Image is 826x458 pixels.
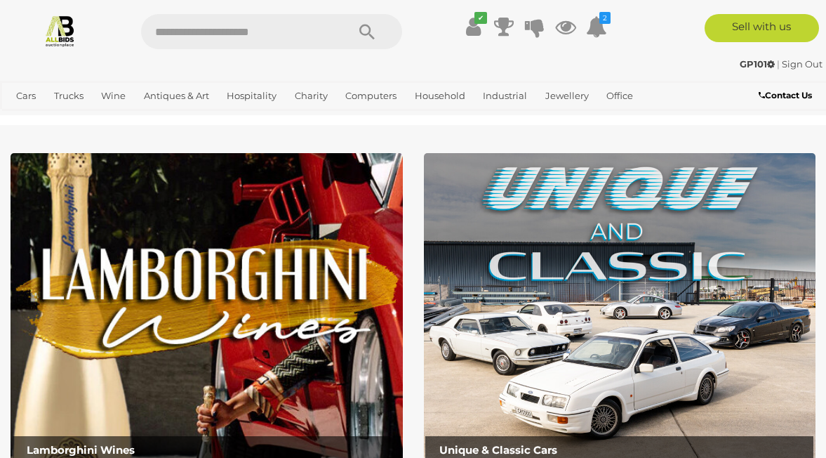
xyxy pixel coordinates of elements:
[462,14,484,39] a: ✔
[777,58,780,70] span: |
[221,84,282,107] a: Hospitality
[44,14,76,47] img: Allbids.com.au
[409,84,471,107] a: Household
[586,14,607,39] a: 2
[540,84,594,107] a: Jewellery
[138,84,215,107] a: Antiques & Art
[759,88,815,103] a: Contact Us
[477,84,533,107] a: Industrial
[439,443,557,457] b: Unique & Classic Cars
[599,12,611,24] i: 2
[27,443,135,457] b: Lamborghini Wines
[11,84,41,107] a: Cars
[705,14,819,42] a: Sell with us
[782,58,822,70] a: Sign Out
[759,90,812,100] b: Contact Us
[474,12,487,24] i: ✔
[48,84,89,107] a: Trucks
[601,84,639,107] a: Office
[95,84,131,107] a: Wine
[11,107,51,131] a: Sports
[58,107,168,131] a: [GEOGRAPHIC_DATA]
[740,58,775,70] strong: GP101
[340,84,402,107] a: Computers
[289,84,333,107] a: Charity
[332,14,402,49] button: Search
[740,58,777,70] a: GP101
